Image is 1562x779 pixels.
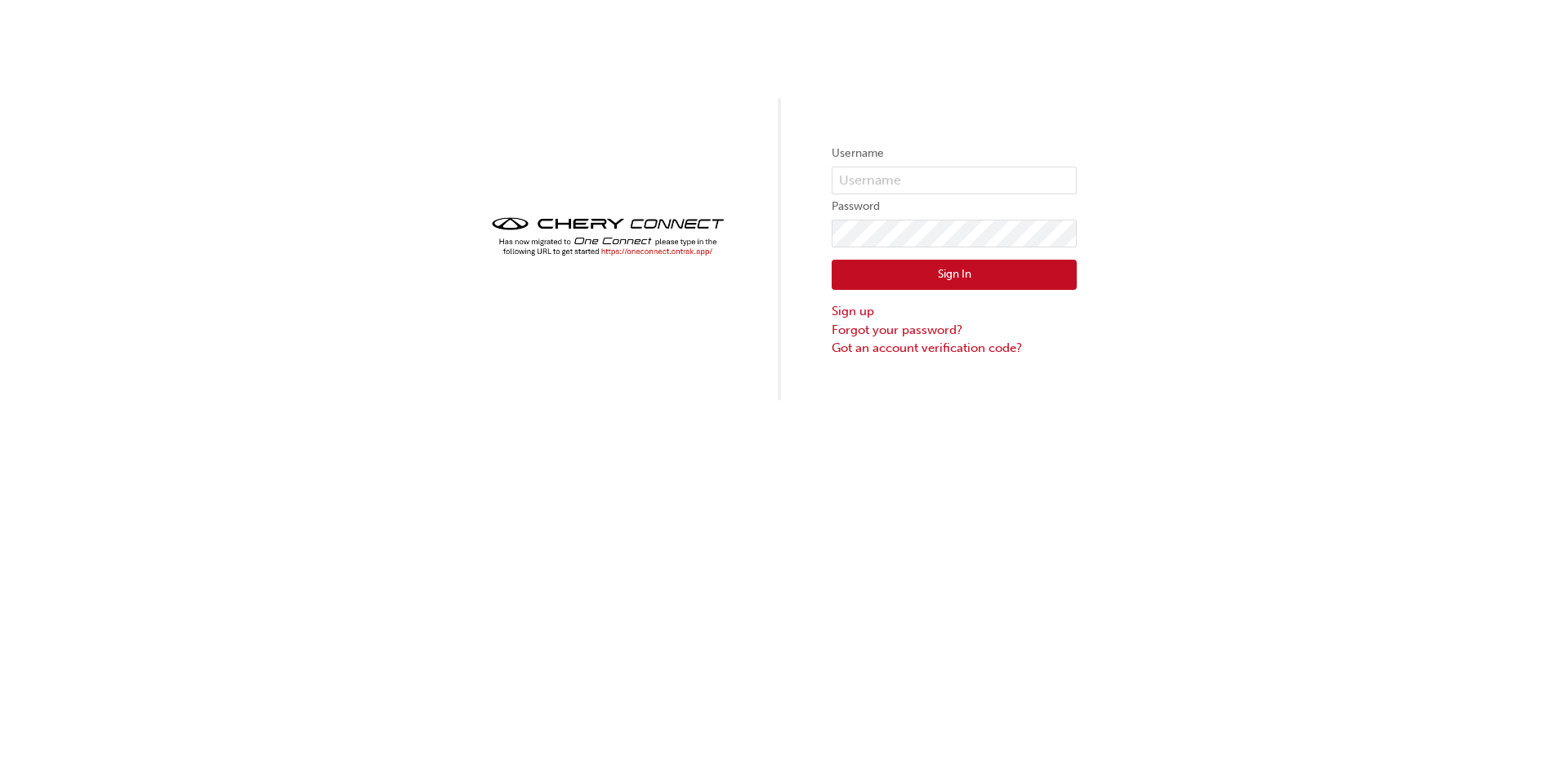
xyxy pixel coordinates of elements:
button: Sign In [832,260,1077,291]
img: cheryconnect [485,212,730,260]
label: Password [832,197,1077,216]
a: Sign up [832,302,1077,321]
a: Got an account verification code? [832,339,1077,358]
a: Forgot your password? [832,321,1077,340]
label: Username [832,144,1077,163]
input: Username [832,167,1077,194]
